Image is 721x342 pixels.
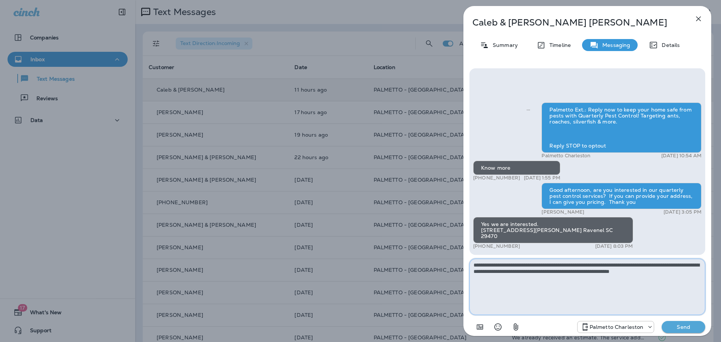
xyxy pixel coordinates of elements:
[668,324,699,330] p: Send
[546,42,571,48] p: Timeline
[661,153,701,159] p: [DATE] 10:54 AM
[473,161,560,175] div: Know more
[472,17,677,28] p: Caleb & [PERSON_NAME] [PERSON_NAME]
[526,106,530,113] span: Sent
[590,324,644,330] p: Palmetto Charleston
[473,243,520,249] p: [PHONE_NUMBER]
[489,42,518,48] p: Summary
[542,183,701,209] div: Good afternoon, are you interested in our quarterly pest control services? If you can provide you...
[578,322,654,331] div: +1 (843) 277-8322
[595,243,633,249] p: [DATE] 8:03 PM
[542,102,701,153] div: Palmetto Ext.: Reply now to keep your home safe from pests with Quarterly Pest Control! Targeting...
[473,175,520,181] p: [PHONE_NUMBER]
[542,153,590,159] p: Palmetto Charleston
[599,42,630,48] p: Messaging
[662,321,705,333] button: Send
[490,319,505,334] button: Select an emoji
[524,175,560,181] p: [DATE] 1:55 PM
[658,42,680,48] p: Details
[664,209,701,215] p: [DATE] 3:05 PM
[473,217,633,243] div: Yes we are interested. [STREET_ADDRESS][PERSON_NAME] Ravenel SC 29470
[472,319,487,334] button: Add in a premade template
[542,209,584,215] p: [PERSON_NAME]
